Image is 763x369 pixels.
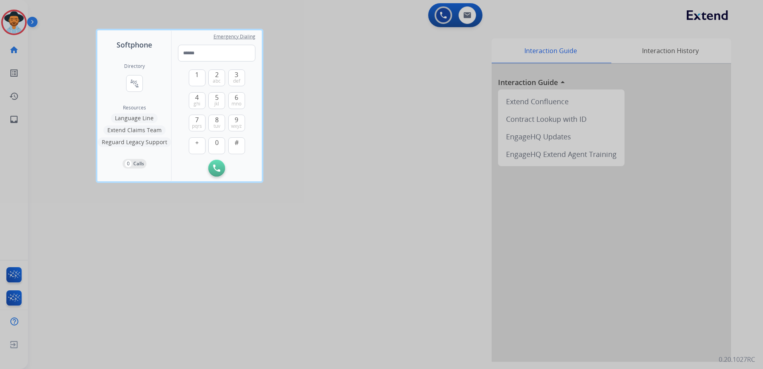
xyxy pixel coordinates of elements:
[111,113,158,123] button: Language Line
[195,93,199,102] span: 4
[215,70,219,79] span: 2
[208,69,225,86] button: 2abc
[235,70,238,79] span: 3
[189,92,206,109] button: 4ghi
[98,137,171,147] button: Reguard Legacy Support
[189,137,206,154] button: +
[215,138,219,147] span: 0
[194,101,200,107] span: ghi
[213,34,255,40] span: Emergency Dialing
[124,63,145,69] h2: Directory
[123,105,146,111] span: Resources
[208,137,225,154] button: 0
[231,123,242,129] span: wxyz
[123,159,146,169] button: 0Calls
[195,138,199,147] span: +
[213,165,220,172] img: call-button
[189,69,206,86] button: 1
[228,137,245,154] button: #
[235,115,238,125] span: 9
[208,115,225,131] button: 8tuv
[228,115,245,131] button: 9wxyz
[192,123,202,129] span: pqrs
[719,355,755,364] p: 0.20.1027RC
[214,101,219,107] span: jkl
[195,115,199,125] span: 7
[228,69,245,86] button: 3def
[228,92,245,109] button: 6mno
[189,115,206,131] button: 7pqrs
[235,93,238,102] span: 6
[231,101,241,107] span: mno
[208,92,225,109] button: 5jkl
[213,78,221,84] span: abc
[130,79,139,88] mat-icon: connect_without_contact
[103,125,166,135] button: Extend Claims Team
[125,160,132,167] p: 0
[213,123,220,129] span: tuv
[233,78,240,84] span: def
[133,160,144,167] p: Calls
[195,70,199,79] span: 1
[117,39,152,50] span: Softphone
[235,138,239,147] span: #
[215,93,219,102] span: 5
[215,115,219,125] span: 8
